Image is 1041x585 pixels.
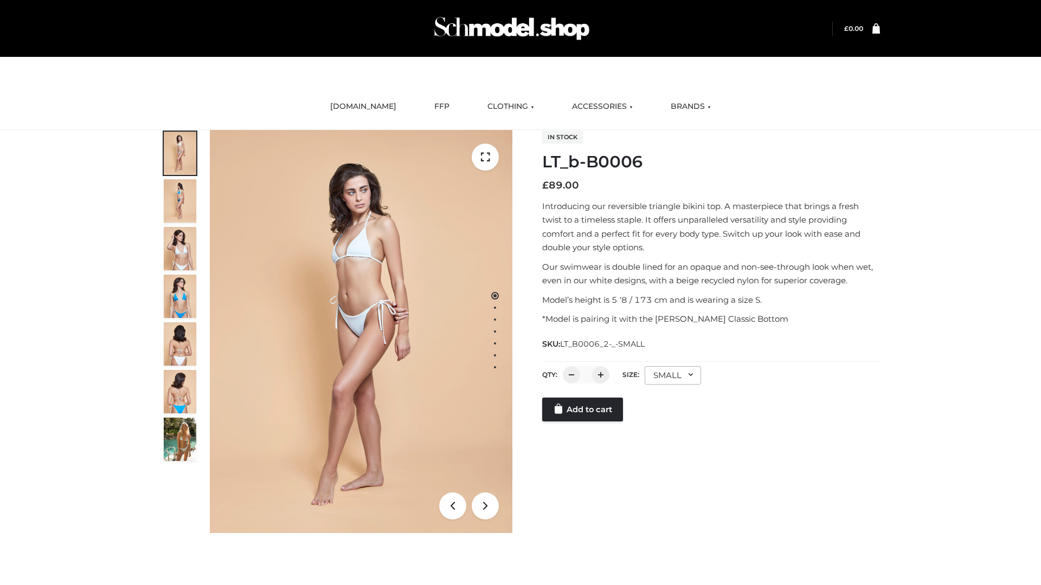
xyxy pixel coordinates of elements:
label: Size: [622,370,639,379]
img: ArielClassicBikiniTop_CloudNine_AzureSky_OW114ECO_1 [210,130,512,533]
p: Model’s height is 5 ‘8 / 173 cm and is wearing a size S. [542,293,880,307]
div: SMALL [645,366,701,385]
bdi: 0.00 [844,24,863,32]
a: Add to cart [542,398,623,421]
p: *Model is pairing it with the [PERSON_NAME] Classic Bottom [542,312,880,326]
a: [DOMAIN_NAME] [322,95,404,119]
img: ArielClassicBikiniTop_CloudNine_AzureSky_OW114ECO_4-scaled.jpg [164,275,196,318]
img: ArielClassicBikiniTop_CloudNine_AzureSky_OW114ECO_1-scaled.jpg [164,132,196,175]
bdi: 89.00 [542,179,579,191]
p: Introducing our reversible triangle bikini top. A masterpiece that brings a fresh twist to a time... [542,199,880,255]
a: CLOTHING [479,95,542,119]
img: ArielClassicBikiniTop_CloudNine_AzureSky_OW114ECO_8-scaled.jpg [164,370,196,413]
span: LT_B0006_2-_-SMALL [560,339,645,349]
img: ArielClassicBikiniTop_CloudNine_AzureSky_OW114ECO_7-scaled.jpg [164,322,196,366]
span: SKU: [542,337,646,350]
label: QTY: [542,370,557,379]
img: ArielClassicBikiniTop_CloudNine_AzureSky_OW114ECO_3-scaled.jpg [164,227,196,270]
a: £0.00 [844,24,863,32]
span: £ [844,24,849,32]
span: In stock [542,131,583,144]
h1: LT_b-B0006 [542,152,880,172]
a: ACCESSORIES [564,95,641,119]
span: £ [542,179,549,191]
a: FFP [426,95,458,119]
img: Arieltop_CloudNine_AzureSky2.jpg [164,418,196,461]
img: Schmodel Admin 964 [430,7,593,50]
p: Our swimwear is double lined for an opaque and non-see-through look when wet, even in our white d... [542,260,880,288]
img: ArielClassicBikiniTop_CloudNine_AzureSky_OW114ECO_2-scaled.jpg [164,179,196,223]
a: BRANDS [663,95,719,119]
